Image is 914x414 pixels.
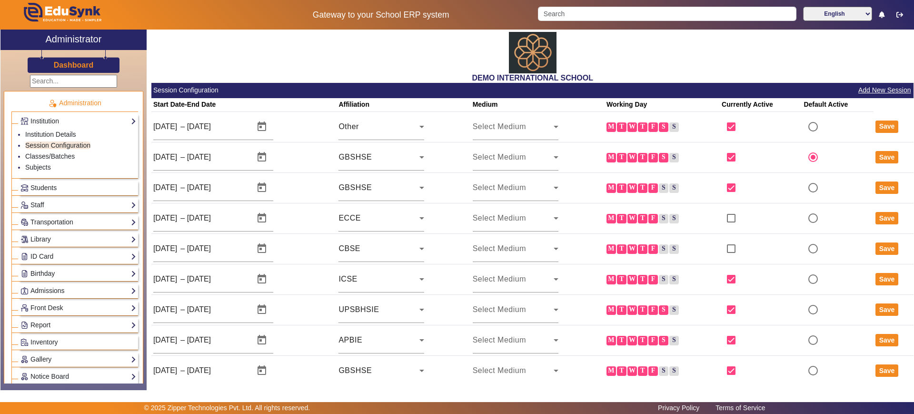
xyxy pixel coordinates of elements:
th: Medium [471,98,605,112]
span: Select Medium [473,305,526,313]
label: W [627,122,637,132]
label: M [606,305,616,315]
label: M [606,183,616,193]
input: End Date [187,243,233,254]
span: – [180,212,185,224]
span: – [180,304,185,315]
h2: Administrator [46,33,102,45]
input: End Date [187,334,233,346]
label: T [638,336,647,345]
span: GBSHSE [338,366,372,374]
label: T [638,183,647,193]
label: T [638,244,647,254]
label: W [627,305,637,315]
button: Save [875,273,899,285]
span: – [180,365,185,376]
button: Save [875,334,899,346]
input: Start Date [153,212,179,224]
button: Open calendar [250,146,273,169]
label: T [617,305,626,315]
label: S [659,153,668,162]
label: W [627,244,637,254]
p: © 2025 Zipper Technologies Pvt. Ltd. All rights reserved. [144,403,310,413]
label: F [648,244,658,254]
span: – [180,273,185,285]
img: Administration.png [48,99,57,108]
label: F [648,305,658,315]
button: Save [875,182,899,194]
a: Session Configuration [25,141,90,149]
span: GBSHSE [338,183,372,192]
label: T [638,122,647,132]
button: Open calendar [250,298,273,321]
span: Select Medium [473,183,526,192]
a: Subjects [25,163,51,171]
label: S [659,214,668,223]
label: S [659,366,668,376]
label: S [669,366,679,376]
label: T [617,366,626,376]
label: S [669,305,679,315]
label: T [617,122,626,132]
label: S [659,244,668,254]
label: T [638,275,647,284]
label: S [669,122,679,132]
label: F [648,214,658,223]
input: End Date [187,212,233,224]
input: Start Date [153,334,179,346]
span: Select Medium [473,275,526,283]
p: Administration [11,98,138,108]
button: Open calendar [250,115,273,138]
input: Start Date [153,243,179,254]
h3: Dashboard [54,61,94,70]
label: M [606,214,616,223]
label: T [617,153,626,162]
label: M [606,366,616,376]
label: F [648,183,658,193]
label: S [669,336,679,345]
th: Default Active [802,98,874,112]
span: Students [30,184,57,192]
input: End Date [187,151,233,163]
span: – [180,182,185,193]
label: F [648,366,658,376]
button: Save [875,364,899,377]
label: T [617,183,626,193]
span: – [180,121,185,132]
span: Select Medium [473,366,526,374]
th: Working Day [605,98,720,112]
input: Search... [30,75,117,88]
th: Currently Active [720,98,802,112]
a: Inventory [20,337,136,348]
label: T [617,244,626,254]
span: – [180,334,185,346]
span: – [180,243,185,254]
span: Select Medium [473,122,526,131]
label: T [638,366,647,376]
img: Inventory.png [21,339,28,346]
span: ICSE [338,275,357,283]
button: Open calendar [250,329,273,352]
span: Select Medium [473,244,526,252]
label: T [638,214,647,223]
span: Inventory [30,338,58,346]
span: Select Medium [473,336,526,344]
span: Select Medium [473,214,526,222]
span: CBSE [338,244,360,252]
label: F [648,122,658,132]
input: Start Date [153,182,179,193]
button: Open calendar [250,237,273,260]
button: Open calendar [250,176,273,199]
input: End Date [187,273,233,285]
h2: DEMO INTERNATIONAL SCHOOL [151,73,914,82]
label: F [648,336,658,345]
a: Dashboard [53,60,94,70]
a: Terms of Service [711,402,770,414]
button: Open calendar [250,207,273,230]
label: S [669,153,679,162]
label: S [669,214,679,223]
span: ECCE [338,214,360,222]
label: W [627,366,637,376]
a: Students [20,182,136,193]
button: Open calendar [250,359,273,382]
